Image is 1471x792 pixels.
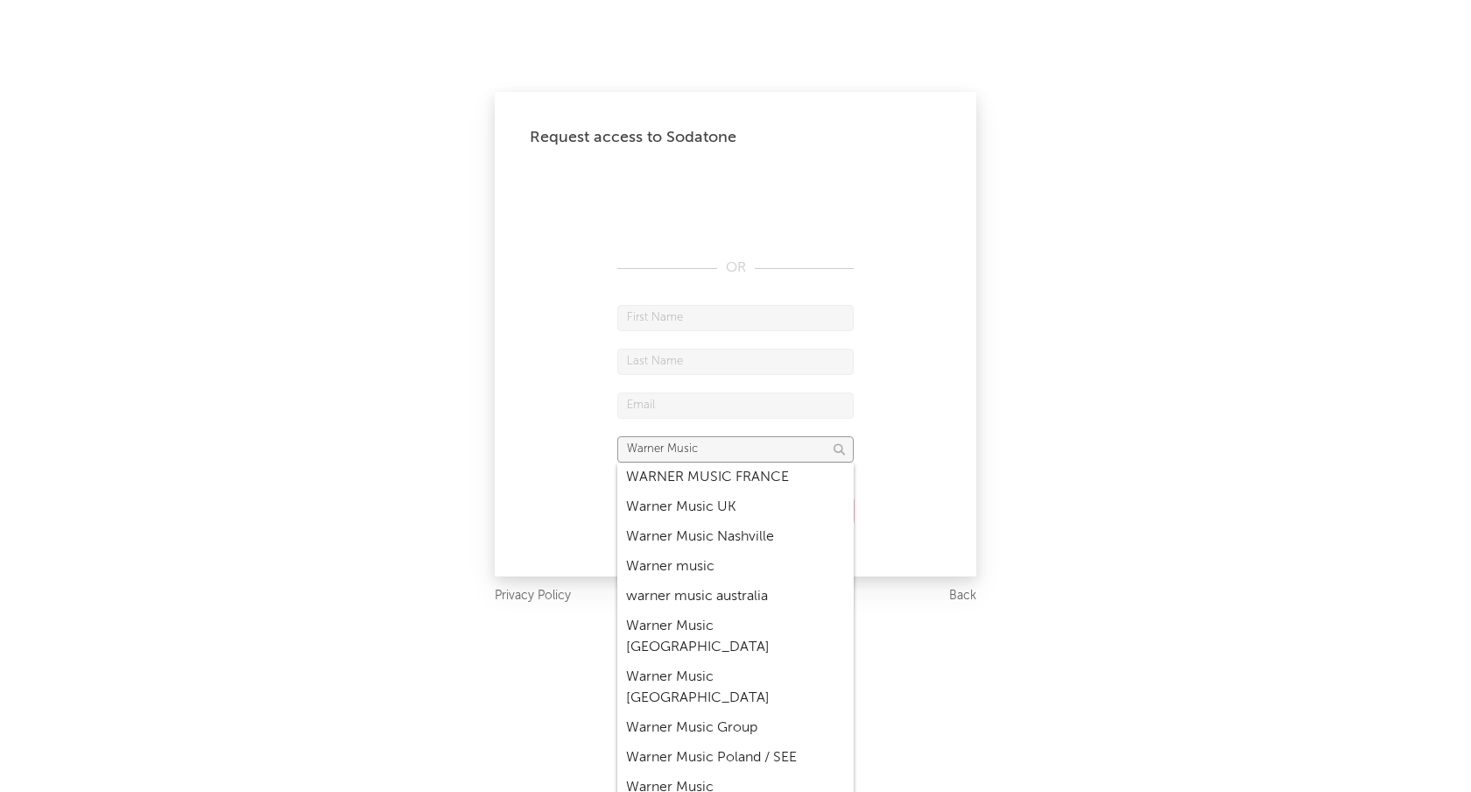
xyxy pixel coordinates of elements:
div: OR [617,258,854,279]
input: Email [617,392,854,419]
div: WARNER MUSIC FRANCE [617,463,854,492]
div: warner music australia [617,582,854,612]
div: Warner Music Poland / SEE [617,743,854,773]
div: Warner Music Nashville [617,522,854,552]
input: First Name [617,305,854,331]
div: Warner music [617,552,854,582]
div: Warner Music [GEOGRAPHIC_DATA] [617,662,854,713]
a: Privacy Policy [495,585,571,607]
div: Warner Music Group [617,713,854,743]
input: Division [617,436,854,463]
input: Last Name [617,349,854,375]
div: Request access to Sodatone [530,127,941,148]
div: Warner Music UK [617,492,854,522]
div: Warner Music [GEOGRAPHIC_DATA] [617,612,854,662]
a: Back [949,585,976,607]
